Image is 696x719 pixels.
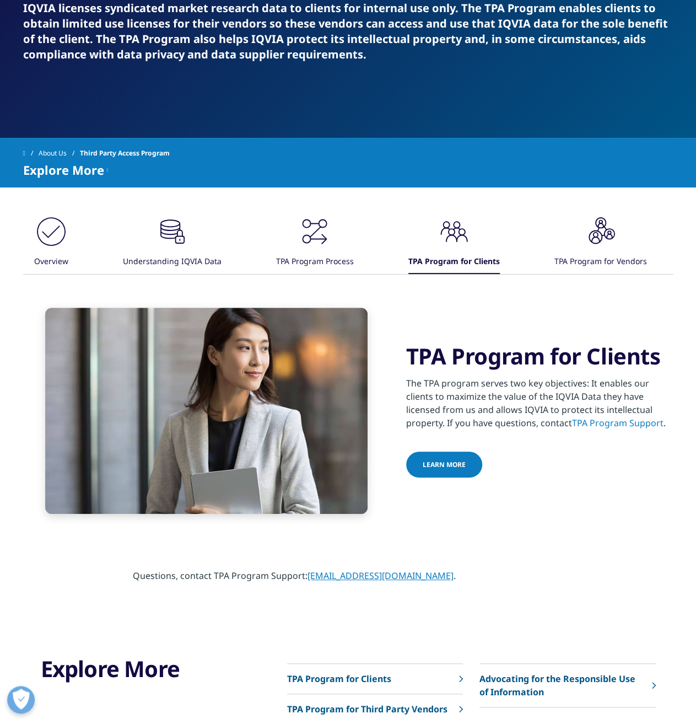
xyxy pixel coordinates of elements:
[34,250,68,274] div: Overview
[41,655,225,683] h3: Explore More
[572,417,663,429] a: TPA Program Support
[406,452,482,477] a: Learn more
[80,143,170,163] span: Third Party Access Program
[406,342,673,370] h3: TPA Program for Clients
[307,570,454,582] a: [EMAIL_ADDRESS][DOMAIN_NAME]
[276,250,354,274] div: TPA Program Process
[554,250,647,274] div: TPA Program for Vendors
[423,460,466,469] span: Learn more
[287,702,447,716] p: TPA Program for Third Party Vendors
[408,250,500,274] div: TPA Program for Clients
[23,1,673,62] div: IQVIA licenses syndicated market research data to clients for internal use only. The TPA Program ...
[287,664,463,694] a: TPA Program for Clients
[121,215,222,274] button: Understanding IQVIA Data
[23,163,104,176] span: Explore More
[133,569,563,589] p: Questions, contact TPA Program Support: .
[39,143,80,163] a: About Us
[274,215,354,274] button: TPA Program Process
[553,215,647,274] button: TPA Program for Vendors
[407,215,500,274] button: TPA Program for Clients
[7,686,35,713] button: Open Preferences
[287,672,391,685] p: TPA Program for Clients
[406,370,673,430] div: The TPA program serves two key objectives: It enables our clients to maximize the value of the IQ...
[33,215,68,274] button: Overview
[479,664,655,707] a: Advocating for the Responsible Use of Information
[479,672,646,699] p: Advocating for the Responsible Use of Information
[123,250,222,274] div: Understanding IQVIA Data
[45,308,368,514] img: young businesswoman holding a tablet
